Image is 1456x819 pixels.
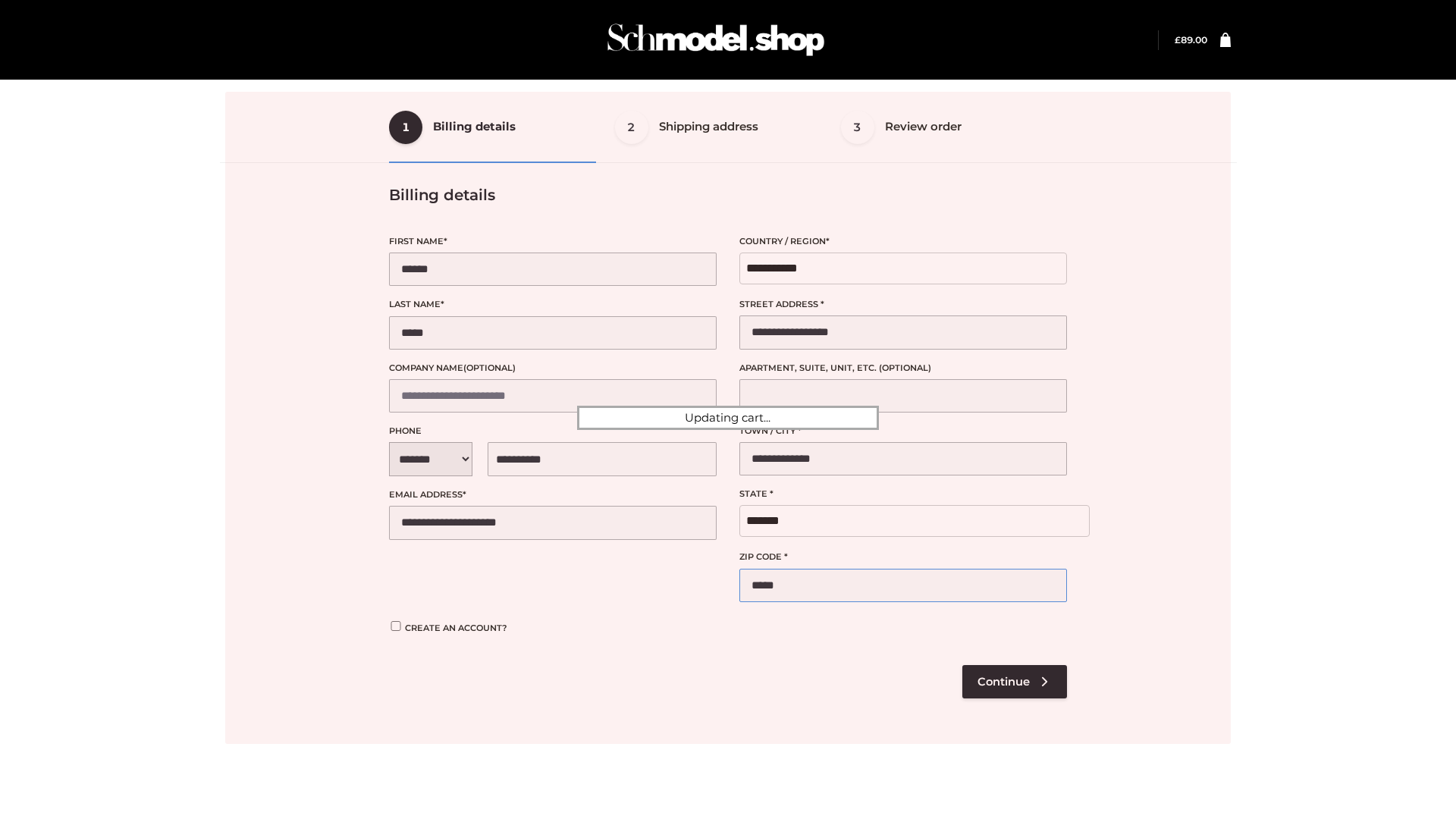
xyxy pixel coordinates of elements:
div: Updating cart... [577,406,879,430]
img: Schmodel Admin 964 [602,10,830,70]
a: £89.00 [1175,34,1207,45]
span: £ [1175,34,1181,45]
bdi: 89.00 [1175,34,1207,45]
